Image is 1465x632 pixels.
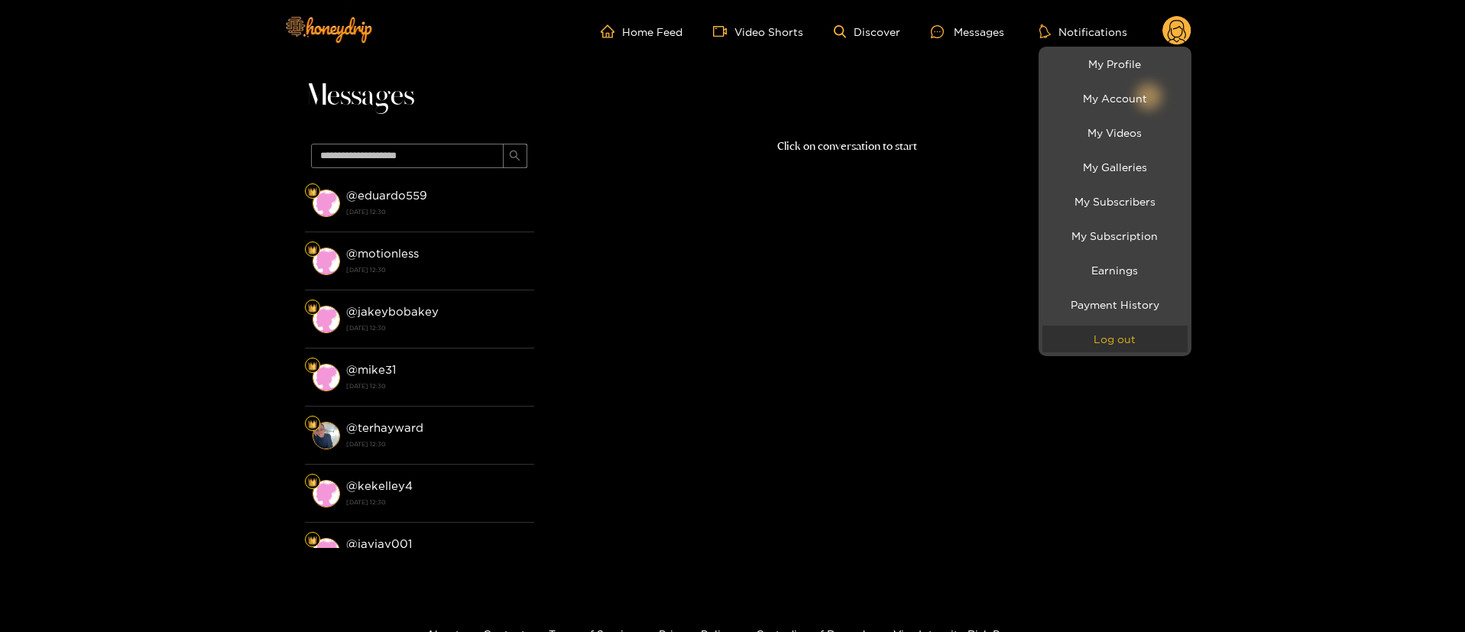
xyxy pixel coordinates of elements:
a: My Subscribers [1042,188,1188,215]
a: My Subscription [1042,222,1188,249]
a: Earnings [1042,257,1188,284]
a: My Galleries [1042,154,1188,180]
a: My Account [1042,85,1188,112]
a: Payment History [1042,291,1188,318]
a: My Videos [1042,119,1188,146]
a: My Profile [1042,50,1188,77]
button: Log out [1042,326,1188,352]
